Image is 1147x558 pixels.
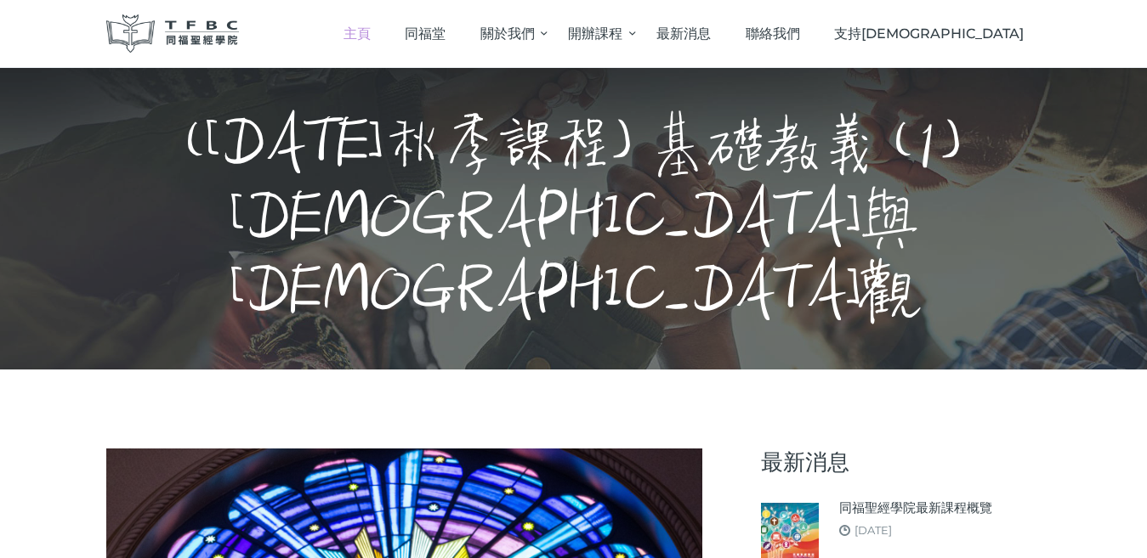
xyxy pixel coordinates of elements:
[326,8,388,59] a: 主頁
[106,14,239,53] img: 同福聖經學院 TFBC
[817,8,1042,59] a: 支持[DEMOGRAPHIC_DATA]
[344,25,371,42] span: 主頁
[728,8,817,59] a: 聯絡我們
[568,25,622,42] span: 開辦課程
[656,25,711,42] span: 最新消息
[57,109,1089,329] h1: ([DATE]秋季課程) 基礎教義 (1) [DEMOGRAPHIC_DATA]與[DEMOGRAPHIC_DATA]觀
[480,25,535,42] span: 關於我們
[746,25,800,42] span: 聯絡我們
[761,448,1041,476] h5: 最新消息
[639,8,729,59] a: 最新消息
[463,8,552,59] a: 關於我們
[839,499,992,517] a: 同福聖經學院最新課程概覽
[834,25,1024,42] span: 支持[DEMOGRAPHIC_DATA]
[388,8,463,59] a: 同福堂
[405,25,446,42] span: 同福堂
[551,8,639,59] a: 開辦課程
[855,523,892,537] a: [DATE]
